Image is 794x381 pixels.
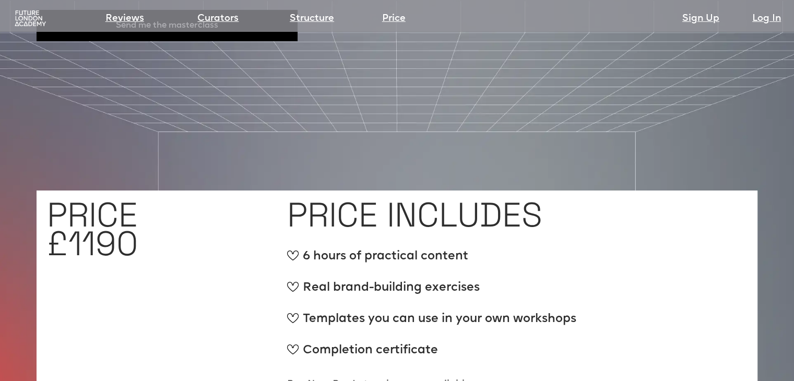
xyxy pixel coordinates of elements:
[287,248,576,274] div: 6 hours of practical content
[287,311,576,337] div: Templates you can use in your own workshops
[105,11,144,26] a: Reviews
[382,11,406,26] a: Price
[287,342,576,368] div: Completion certificate
[752,11,781,26] a: Log In
[287,200,542,229] h1: PRICE INCLUDES
[47,200,138,258] h1: PRICE £1190
[197,11,239,26] a: Curators
[290,11,334,26] a: Structure
[682,11,719,26] a: Sign Up
[287,279,576,305] div: Real brand-building exercises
